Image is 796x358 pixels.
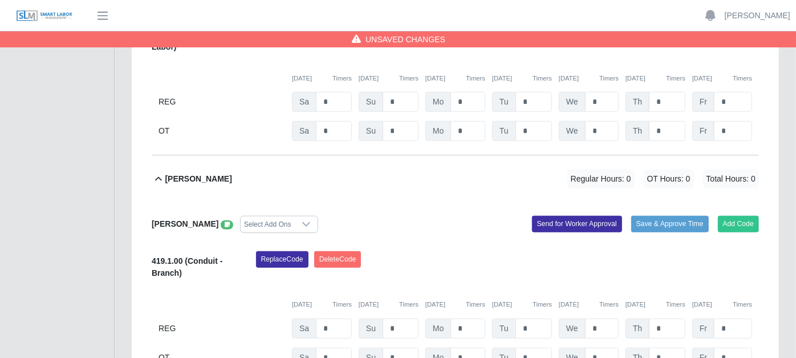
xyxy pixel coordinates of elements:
[165,173,232,185] b: [PERSON_NAME]
[492,92,516,112] span: Tu
[725,10,790,22] a: [PERSON_NAME]
[559,121,586,141] span: We
[492,319,516,339] span: Tu
[599,300,619,309] button: Timers
[626,300,685,309] div: [DATE]
[666,300,685,309] button: Timers
[292,121,316,141] span: Sa
[365,34,445,45] span: Unsaved Changes
[425,74,485,83] div: [DATE]
[692,92,714,112] span: Fr
[626,92,649,112] span: Th
[644,170,694,188] span: OT Hours: 0
[692,121,714,141] span: Fr
[533,300,552,309] button: Timers
[532,216,622,232] button: Send for Worker Approval
[492,121,516,141] span: Tu
[626,74,685,83] div: [DATE]
[159,319,285,339] div: REG
[692,74,752,83] div: [DATE]
[359,300,419,309] div: [DATE]
[733,74,752,83] button: Timers
[314,251,362,267] button: DeleteCode
[666,74,685,83] button: Timers
[559,300,619,309] div: [DATE]
[559,74,619,83] div: [DATE]
[241,216,295,232] div: Select Add Ons
[359,319,383,339] span: Su
[425,300,485,309] div: [DATE]
[332,74,352,83] button: Timers
[152,30,221,51] b: 408.0.00 (Clean up Labor)
[159,121,285,141] div: OT
[559,319,586,339] span: We
[692,319,714,339] span: Fr
[567,170,635,188] span: Regular Hours: 0
[733,300,752,309] button: Timers
[292,74,352,83] div: [DATE]
[626,319,649,339] span: Th
[599,74,619,83] button: Timers
[466,300,485,309] button: Timers
[399,300,419,309] button: Timers
[559,92,586,112] span: We
[359,121,383,141] span: Su
[292,92,316,112] span: Sa
[359,92,383,112] span: Su
[466,74,485,83] button: Timers
[292,319,316,339] span: Sa
[533,74,552,83] button: Timers
[152,219,218,228] b: [PERSON_NAME]
[631,216,709,232] button: Save & Approve Time
[292,300,352,309] div: [DATE]
[159,92,285,112] div: REG
[692,300,752,309] div: [DATE]
[16,10,73,22] img: SLM Logo
[626,121,649,141] span: Th
[492,74,552,83] div: [DATE]
[718,216,760,232] button: Add Code
[703,170,759,188] span: Total Hours: 0
[425,319,451,339] span: Mo
[492,300,552,309] div: [DATE]
[152,156,759,202] button: [PERSON_NAME] Regular Hours: 0 OT Hours: 0 Total Hours: 0
[359,74,419,83] div: [DATE]
[152,256,222,277] b: 419.1.00 (Conduit - Branch)
[399,74,419,83] button: Timers
[425,92,451,112] span: Mo
[425,121,451,141] span: Mo
[256,251,308,267] button: ReplaceCode
[221,219,233,228] a: View/Edit Notes
[332,300,352,309] button: Timers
